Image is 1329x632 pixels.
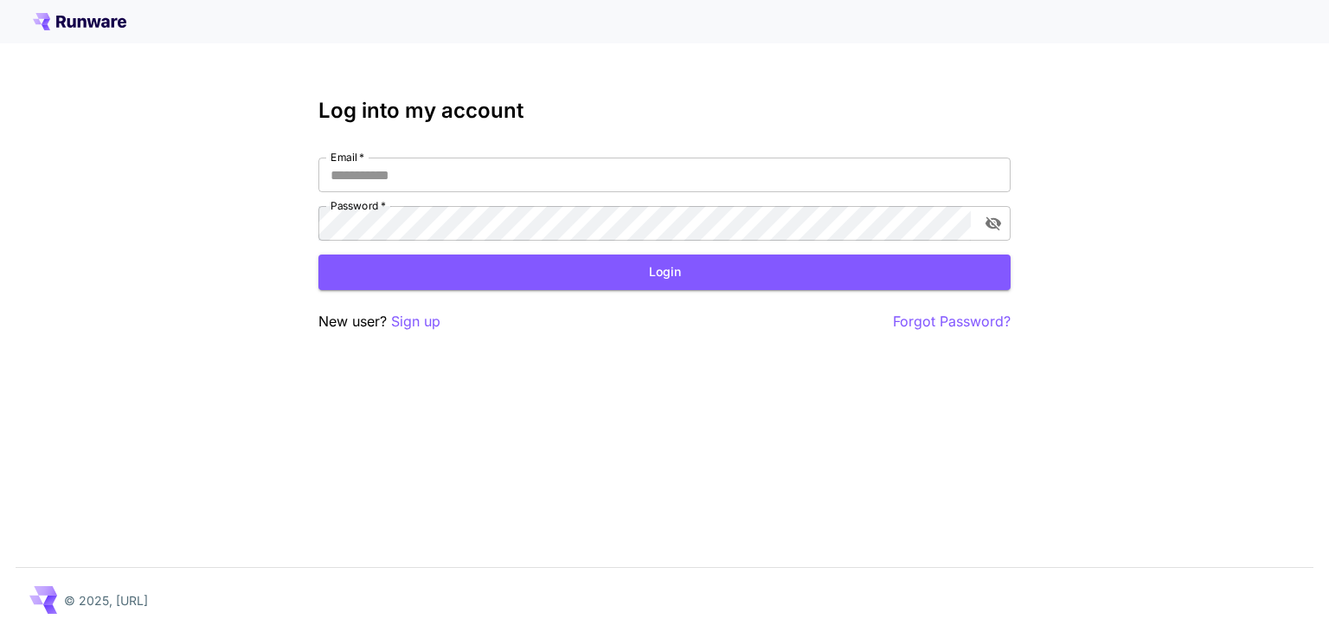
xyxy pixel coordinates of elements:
[318,99,1011,123] h3: Log into my account
[391,311,440,332] button: Sign up
[893,311,1011,332] button: Forgot Password?
[318,311,440,332] p: New user?
[978,208,1009,239] button: toggle password visibility
[331,150,364,164] label: Email
[64,591,148,609] p: © 2025, [URL]
[331,198,386,213] label: Password
[318,255,1011,290] button: Login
